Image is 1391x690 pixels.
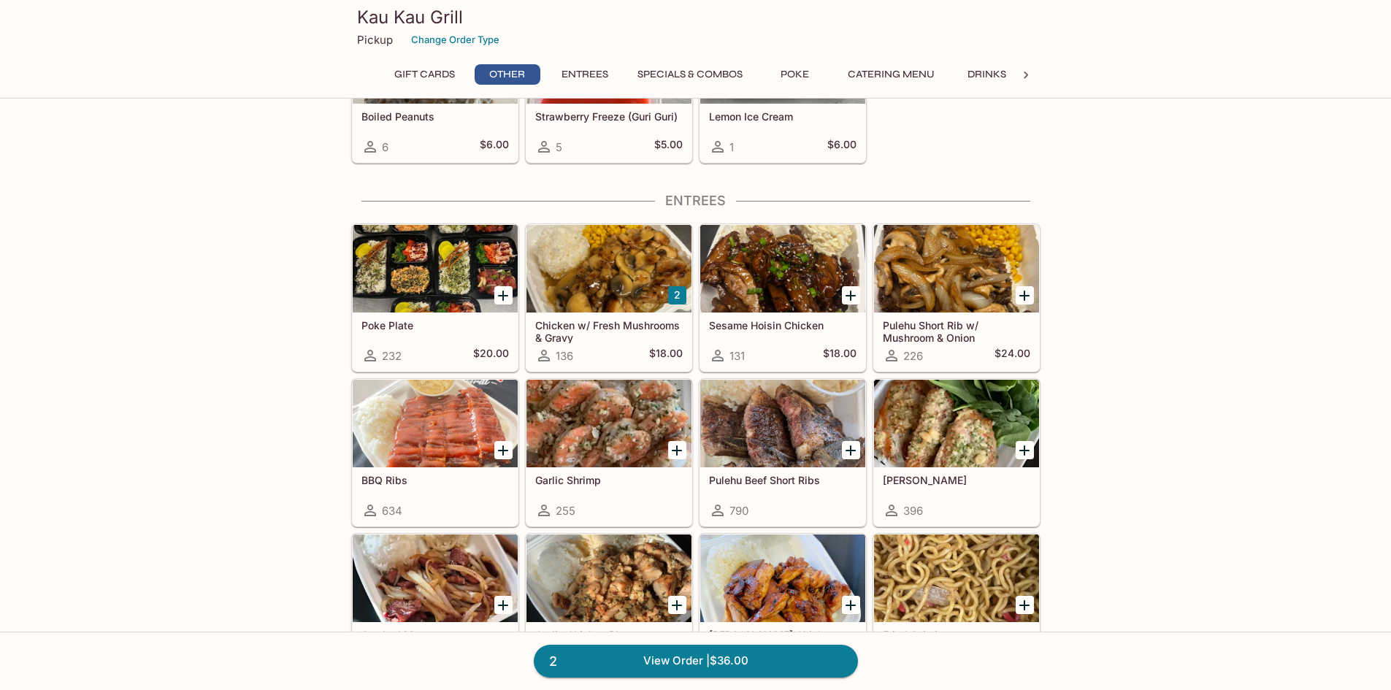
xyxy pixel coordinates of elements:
[903,349,923,363] span: 226
[556,140,562,154] span: 5
[353,225,518,313] div: Poke Plate
[361,629,509,641] h5: Smoked Meat
[353,534,518,622] div: Smoked Meat
[361,110,509,123] h5: Boiled Peanuts
[883,319,1030,343] h5: Pulehu Short Rib w/ Mushroom & Onion
[526,225,691,313] div: Chicken w/ Fresh Mushrooms & Gravy
[840,64,943,85] button: Catering Menu
[357,33,393,47] p: Pickup
[480,138,509,156] h5: $6.00
[700,534,865,622] div: Teri Chicken
[700,534,866,681] a: [PERSON_NAME] Chicken312
[352,379,518,526] a: BBQ Ribs634
[700,225,865,313] div: Sesame Hoisin Chicken
[535,474,683,486] h5: Garlic Shrimp
[405,28,506,51] button: Change Order Type
[883,629,1030,641] h5: Fried Saimin
[903,504,923,518] span: 396
[361,319,509,331] h5: Poke Plate
[473,347,509,364] h5: $20.00
[700,379,866,526] a: Pulehu Beef Short Ribs790
[353,380,518,467] div: BBQ Ribs
[361,474,509,486] h5: BBQ Ribs
[709,110,857,123] h5: Lemon Ice Cream
[762,64,828,85] button: Poke
[842,596,860,614] button: Add Teri Chicken
[668,441,686,459] button: Add Garlic Shrimp
[494,286,513,304] button: Add Poke Plate
[1016,441,1034,459] button: Add Garlic Ahi
[352,534,518,681] a: Smoked Meat468
[668,596,686,614] button: Add Garlic Chicken Plate
[668,286,686,304] button: Add Chicken w/ Fresh Mushrooms & Gravy
[352,224,518,372] a: Poke Plate232$20.00
[526,534,692,681] a: Garlic Chicken Plate304
[382,349,402,363] span: 232
[494,596,513,614] button: Add Smoked Meat
[823,347,857,364] h5: $18.00
[729,140,734,154] span: 1
[842,286,860,304] button: Add Sesame Hoisin Chicken
[874,534,1039,622] div: Fried Saimin
[535,319,683,343] h5: Chicken w/ Fresh Mushrooms & Gravy
[540,651,566,672] span: 2
[873,224,1040,372] a: Pulehu Short Rib w/ Mushroom & Onion226$24.00
[709,319,857,331] h5: Sesame Hoisin Chicken
[526,379,692,526] a: Garlic Shrimp255
[649,347,683,364] h5: $18.00
[351,193,1041,209] h4: Entrees
[353,16,518,104] div: Boiled Peanuts
[494,441,513,459] button: Add BBQ Ribs
[526,534,691,622] div: Garlic Chicken Plate
[654,138,683,156] h5: $5.00
[535,629,683,641] h5: Garlic Chicken Plate
[729,504,748,518] span: 790
[873,379,1040,526] a: [PERSON_NAME]396
[556,504,575,518] span: 255
[382,504,402,518] span: 634
[827,138,857,156] h5: $6.00
[382,140,388,154] span: 6
[526,224,692,372] a: Chicken w/ Fresh Mushrooms & Gravy136$18.00
[552,64,618,85] button: Entrees
[709,629,857,641] h5: [PERSON_NAME] Chicken
[842,441,860,459] button: Add Pulehu Beef Short Ribs
[700,380,865,467] div: Pulehu Beef Short Ribs
[709,474,857,486] h5: Pulehu Beef Short Ribs
[954,64,1020,85] button: Drinks
[729,349,745,363] span: 131
[1016,596,1034,614] button: Add Fried Saimin
[874,380,1039,467] div: Garlic Ahi
[874,225,1039,313] div: Pulehu Short Rib w/ Mushroom & Onion
[535,110,683,123] h5: Strawberry Freeze (Guri Guri)
[873,534,1040,681] a: Fried Saimin158$10.00
[386,64,463,85] button: Gift Cards
[883,474,1030,486] h5: [PERSON_NAME]
[475,64,540,85] button: Other
[629,64,751,85] button: Specials & Combos
[700,16,865,104] div: Lemon Ice Cream
[1016,286,1034,304] button: Add Pulehu Short Rib w/ Mushroom & Onion
[357,6,1035,28] h3: Kau Kau Grill
[556,349,573,363] span: 136
[534,645,858,677] a: 2View Order |$36.00
[526,380,691,467] div: Garlic Shrimp
[700,224,866,372] a: Sesame Hoisin Chicken131$18.00
[526,16,691,104] div: Strawberry Freeze (Guri Guri)
[995,347,1030,364] h5: $24.00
